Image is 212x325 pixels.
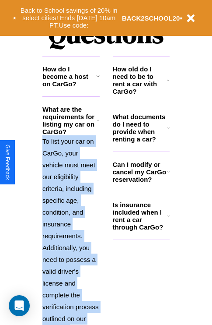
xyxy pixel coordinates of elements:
h3: Is insurance included when I rent a car through CarGo? [113,201,167,231]
b: BACK2SCHOOL20 [122,14,180,22]
h3: Can I modify or cancel my CarGo reservation? [113,161,167,183]
button: Back to School savings of 20% in select cities! Ends [DATE] 10am PT.Use code: [16,4,122,32]
div: Open Intercom Messenger [9,295,30,316]
h3: How old do I need to be to rent a car with CarGo? [113,65,167,95]
h3: How do I become a host on CarGo? [42,65,96,88]
h3: What are the requirements for listing my car on CarGo? [42,106,97,135]
h3: What documents do I need to provide when renting a car? [113,113,168,143]
div: Give Feedback [4,145,10,180]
